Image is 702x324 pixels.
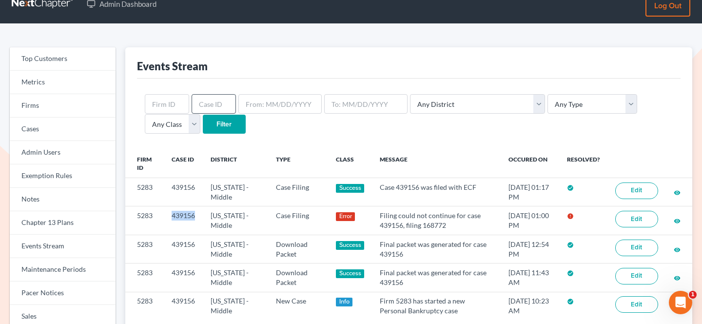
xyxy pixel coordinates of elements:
input: Firm ID [145,94,189,114]
input: To: MM/DD/YYYY [324,94,408,114]
td: Download Packet [268,263,328,292]
div: Success [336,269,364,278]
td: [US_STATE] - Middle [203,235,268,263]
div: Error [336,212,355,221]
input: Case ID [192,94,236,114]
a: Edit [615,182,658,199]
a: Notes [10,188,116,211]
div: Success [336,241,364,250]
div: Events Stream [137,59,208,73]
i: error [567,213,574,220]
a: Admin Users [10,141,116,164]
a: Metrics [10,71,116,94]
td: [DATE] 01:00 PM [501,206,559,235]
td: 5283 [125,235,164,263]
td: 439156 [164,206,203,235]
a: Events Stream [10,235,116,258]
div: Success [336,184,364,193]
i: visibility [674,246,681,253]
td: 439156 [164,263,203,292]
td: Final packet was generated for case 439156 [372,235,501,263]
td: [US_STATE] - Middle [203,178,268,206]
td: [US_STATE] - Middle [203,206,268,235]
td: 439156 [164,178,203,206]
td: [DATE] 10:23 AM [501,292,559,320]
td: 439156 [164,235,203,263]
a: Edit [615,296,658,313]
td: [DATE] 12:54 PM [501,235,559,263]
td: [DATE] 01:17 PM [501,178,559,206]
th: Resolved? [559,150,607,178]
i: check_circle [567,270,574,277]
a: Edit [615,211,658,227]
td: New Case [268,292,328,320]
td: Firm 5283 has started a new Personal Bankruptcy case [372,292,501,320]
a: visibility [674,273,681,282]
th: Case ID [164,150,203,178]
td: Case 439156 was filed with ECF [372,178,501,206]
i: visibility [674,189,681,196]
th: Class [328,150,372,178]
th: Type [268,150,328,178]
td: Download Packet [268,235,328,263]
a: Exemption Rules [10,164,116,188]
i: visibility [674,275,681,282]
input: From: MM/DD/YYYY [238,94,322,114]
th: Message [372,150,501,178]
div: Info [336,298,352,306]
a: visibility [674,188,681,196]
a: Edit [615,240,658,256]
td: 439156 [164,292,203,320]
a: Chapter 13 Plans [10,211,116,235]
td: Case Filing [268,178,328,206]
i: visibility [674,218,681,224]
td: 5283 [125,263,164,292]
input: Filter [203,115,246,134]
a: Edit [615,268,658,284]
td: 5283 [125,178,164,206]
td: Filing could not continue for case 439156, filing 168772 [372,206,501,235]
td: 5283 [125,206,164,235]
a: Maintenance Periods [10,258,116,282]
td: [US_STATE] - Middle [203,263,268,292]
td: Final packet was generated for case 439156 [372,263,501,292]
iframe: Intercom live chat [669,291,692,314]
span: 1 [689,291,697,299]
td: 5283 [125,292,164,320]
td: Case Filing [268,206,328,235]
a: visibility [674,216,681,224]
i: check_circle [567,184,574,191]
td: [DATE] 11:43 AM [501,263,559,292]
th: Firm ID [125,150,164,178]
a: visibility [674,245,681,253]
a: Cases [10,118,116,141]
a: Pacer Notices [10,282,116,305]
i: check_circle [567,298,574,305]
a: Top Customers [10,47,116,71]
a: Firms [10,94,116,118]
i: check_circle [567,242,574,248]
th: Occured On [501,150,559,178]
th: District [203,150,268,178]
td: [US_STATE] - Middle [203,292,268,320]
